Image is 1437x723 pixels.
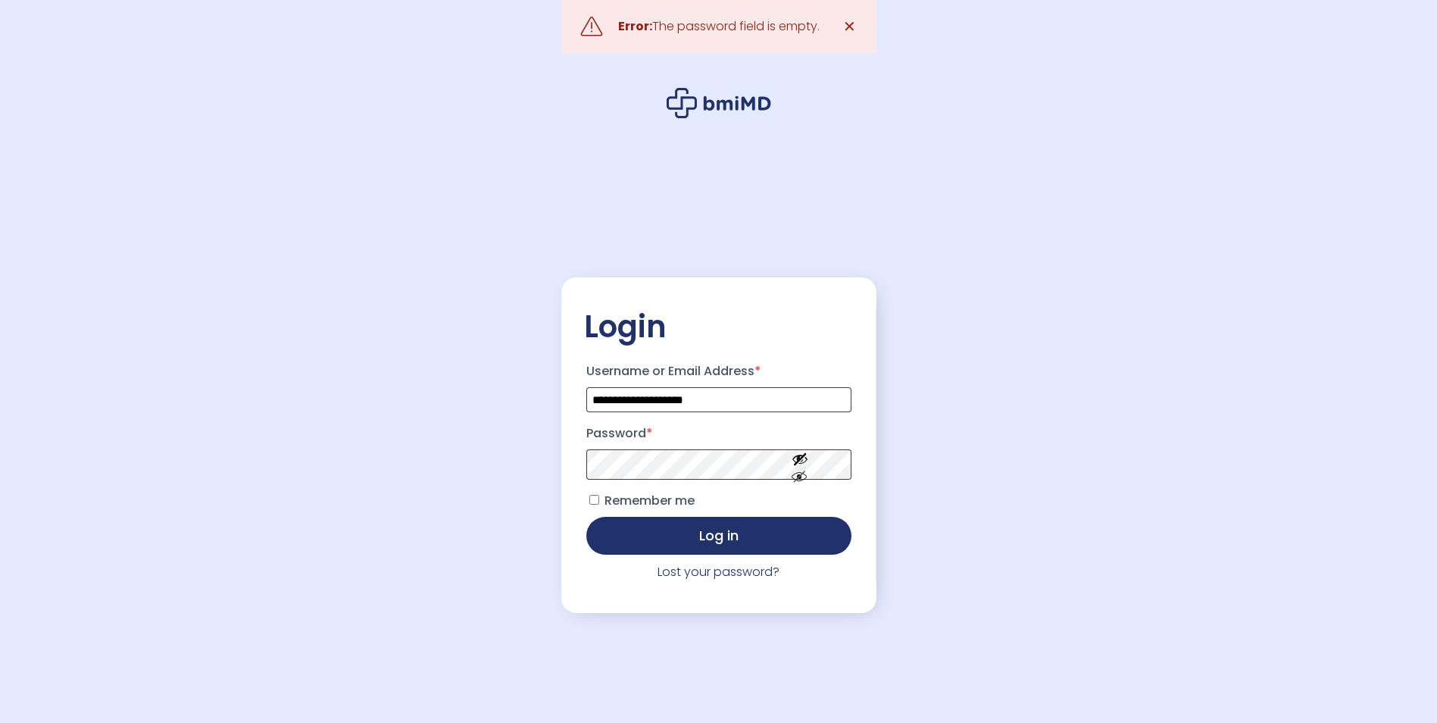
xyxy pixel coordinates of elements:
label: Password [586,421,851,446]
h2: Login [584,308,854,346]
a: ✕ [835,11,865,42]
button: Show password [758,439,842,491]
label: Username or Email Address [586,359,851,383]
span: Remember me [604,492,695,509]
button: Log in [586,517,851,555]
div: The password field is empty. [618,16,820,37]
strong: Error: [618,17,652,35]
input: Remember me [589,495,599,505]
a: Lost your password? [658,563,779,581]
span: ✕ [843,16,856,37]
